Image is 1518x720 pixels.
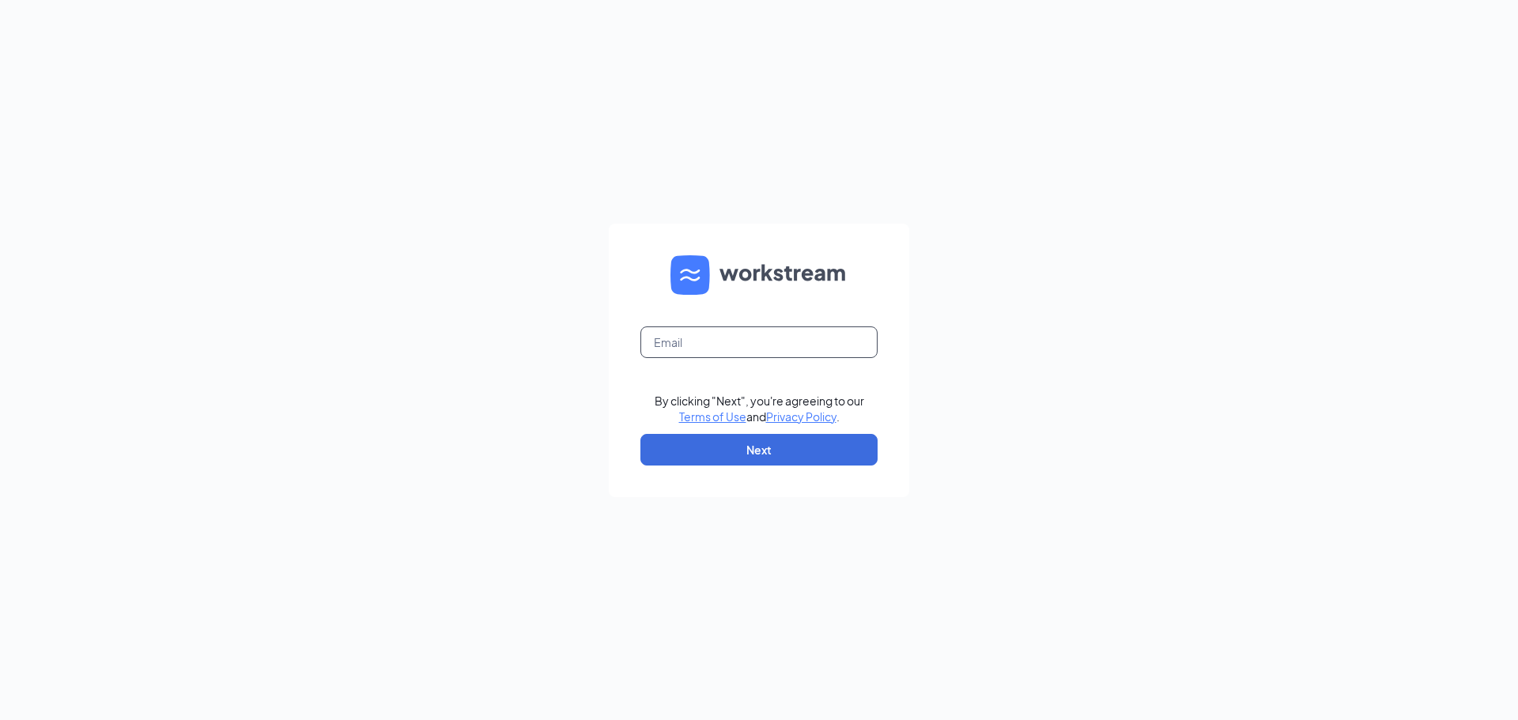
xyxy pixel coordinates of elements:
[655,393,864,424] div: By clicking "Next", you're agreeing to our and .
[766,409,836,424] a: Privacy Policy
[640,434,878,466] button: Next
[679,409,746,424] a: Terms of Use
[670,255,848,295] img: WS logo and Workstream text
[640,326,878,358] input: Email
